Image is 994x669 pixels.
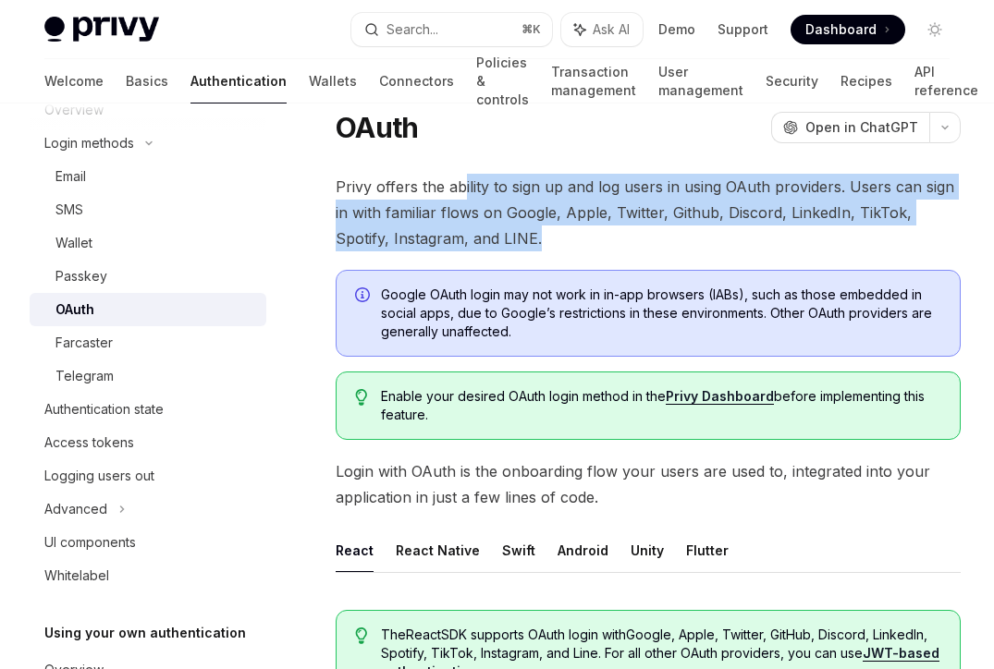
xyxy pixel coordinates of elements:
[476,59,529,103] a: Policies & controls
[686,529,729,572] button: Flutter
[44,622,246,644] h5: Using your own authentication
[190,59,287,103] a: Authentication
[920,15,950,44] button: Toggle dark mode
[30,326,266,359] a: Farcaster
[44,498,107,520] div: Advanced
[44,432,134,454] div: Access tokens
[771,112,929,143] button: Open in ChatGPT
[805,20,877,39] span: Dashboard
[558,529,608,572] button: Android
[44,531,136,553] div: UI components
[55,265,107,287] div: Passkey
[30,160,266,193] a: Email
[44,59,104,103] a: Welcome
[44,465,154,487] div: Logging users out
[522,22,541,37] span: ⌘ K
[30,393,266,426] a: Authentication state
[502,529,535,572] button: Swift
[44,132,134,154] div: Login methods
[658,20,695,39] a: Demo
[309,59,357,103] a: Wallets
[44,398,164,420] div: Authentication state
[55,365,114,387] div: Telegram
[30,293,266,326] a: OAuth
[55,199,83,221] div: SMS
[631,529,664,572] button: Unity
[55,165,86,188] div: Email
[355,287,374,306] svg: Info
[55,332,113,354] div: Farcaster
[396,529,480,572] button: React Native
[766,59,818,103] a: Security
[44,565,109,587] div: Whitelabel
[336,458,961,510] span: Login with OAuth is the onboarding flow your users are used to, integrated into your application ...
[30,526,266,559] a: UI components
[336,174,961,251] span: Privy offers the ability to sign up and log users in using OAuth providers. Users can sign in wit...
[718,20,768,39] a: Support
[551,59,636,103] a: Transaction management
[379,59,454,103] a: Connectors
[126,59,168,103] a: Basics
[55,298,94,321] div: OAuth
[30,260,266,293] a: Passkey
[593,20,630,39] span: Ask AI
[30,459,266,493] a: Logging users out
[44,17,159,43] img: light logo
[666,388,774,405] a: Privy Dashboard
[336,111,418,144] h1: OAuth
[841,59,892,103] a: Recipes
[381,286,941,341] span: Google OAuth login may not work in in-app browsers (IABs), such as those embedded in social apps,...
[658,59,743,103] a: User management
[561,13,643,46] button: Ask AI
[355,627,368,644] svg: Tip
[355,389,368,406] svg: Tip
[387,18,438,41] div: Search...
[30,426,266,459] a: Access tokens
[791,15,905,44] a: Dashboard
[55,232,92,254] div: Wallet
[336,529,374,572] button: React
[30,226,266,260] a: Wallet
[914,59,978,103] a: API reference
[30,359,266,393] a: Telegram
[381,387,942,424] span: Enable your desired OAuth login method in the before implementing this feature.
[351,13,553,46] button: Search...⌘K
[30,559,266,592] a: Whitelabel
[30,193,266,226] a: SMS
[805,118,918,137] span: Open in ChatGPT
